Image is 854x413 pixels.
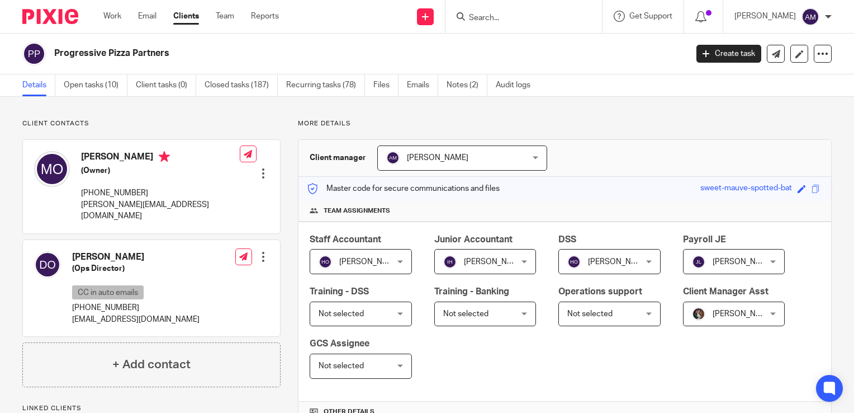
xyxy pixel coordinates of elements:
span: [PERSON_NAME] [713,310,774,318]
img: svg%3E [22,42,46,65]
h4: [PERSON_NAME] [81,151,240,165]
h4: + Add contact [112,356,191,373]
img: svg%3E [567,255,581,269]
img: Pixie [22,9,78,24]
span: Training - DSS [310,287,369,296]
span: Not selected [319,362,364,370]
span: GCS Assignee [310,339,369,348]
input: Search [468,13,568,24]
span: [PERSON_NAME] [339,258,401,266]
i: Primary [159,151,170,162]
img: svg%3E [692,255,705,269]
p: [PERSON_NAME] [734,11,796,22]
p: Client contacts [22,119,281,128]
a: Email [138,11,156,22]
span: Not selected [443,310,488,318]
p: CC in auto emails [72,285,144,299]
p: [EMAIL_ADDRESS][DOMAIN_NAME] [72,314,200,325]
span: [PERSON_NAME] [713,258,774,266]
span: Payroll JE [683,235,726,244]
img: Profile%20picture%20JUS.JPG [692,307,705,321]
h5: (Owner) [81,165,240,176]
span: Not selected [567,310,613,318]
span: [PERSON_NAME] [464,258,525,266]
a: Recurring tasks (78) [286,74,365,96]
span: [PERSON_NAME] [407,154,468,162]
span: Staff Accountant [310,235,381,244]
a: Reports [251,11,279,22]
p: [PHONE_NUMBER] [81,187,240,199]
span: [PERSON_NAME] [588,258,649,266]
a: Clients [173,11,199,22]
h5: (Ops Director) [72,263,200,274]
p: Linked clients [22,404,281,413]
span: DSS [558,235,576,244]
img: svg%3E [443,255,457,269]
img: svg%3E [34,251,61,278]
h2: Progressive Pizza Partners [54,48,554,59]
a: Team [216,11,234,22]
h4: [PERSON_NAME] [72,251,200,263]
a: Emails [407,74,438,96]
img: svg%3E [34,151,70,187]
img: svg%3E [386,151,400,165]
a: Closed tasks (187) [205,74,278,96]
p: Master code for secure communications and files [307,183,500,194]
span: Client Manager Asst [683,287,768,296]
div: sweet-mauve-spotted-bat [700,182,792,195]
p: [PHONE_NUMBER] [72,302,200,313]
a: Audit logs [496,74,539,96]
span: Junior Accountant [434,235,513,244]
a: Details [22,74,55,96]
a: Notes (2) [447,74,487,96]
img: svg%3E [319,255,332,269]
a: Create task [696,45,761,63]
p: [PERSON_NAME][EMAIL_ADDRESS][DOMAIN_NAME] [81,199,240,222]
a: Work [103,11,121,22]
a: Open tasks (10) [64,74,127,96]
a: Client tasks (0) [136,74,196,96]
p: More details [298,119,832,128]
img: svg%3E [801,8,819,26]
span: Operations support [558,287,642,296]
h3: Client manager [310,152,366,163]
a: Files [373,74,398,96]
span: Get Support [629,12,672,20]
span: Training - Banking [434,287,509,296]
span: Not selected [319,310,364,318]
span: Team assignments [324,206,390,215]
